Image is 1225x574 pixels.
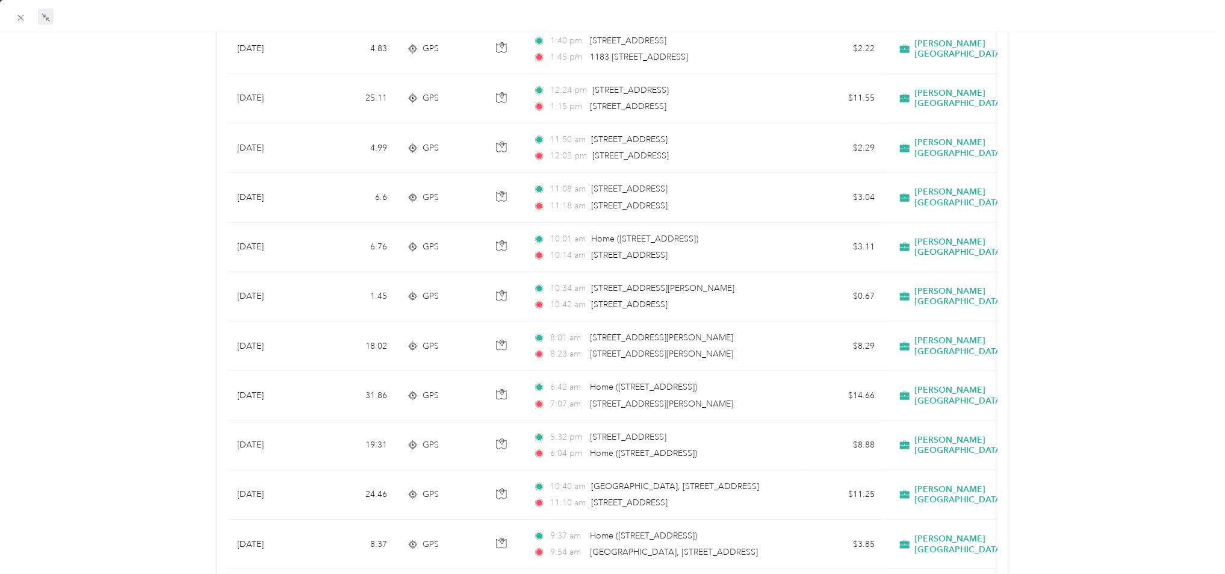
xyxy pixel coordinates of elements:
span: GPS [423,240,439,254]
td: [DATE] [228,223,318,272]
td: [DATE] [228,421,318,470]
span: Home ([STREET_ADDRESS]) [591,531,698,541]
span: 10:42 am [550,298,586,311]
td: 31.86 [318,371,397,420]
span: 6:04 pm [550,447,585,460]
td: 6.6 [318,173,397,222]
span: [STREET_ADDRESS] [591,299,668,310]
span: [STREET_ADDRESS] [592,85,669,95]
td: [DATE] [228,322,318,371]
span: GPS [423,92,439,105]
td: [DATE] [228,272,318,322]
span: 9:37 am [550,529,585,543]
td: 24.46 [318,470,397,520]
td: 6.76 [318,223,397,272]
span: [GEOGRAPHIC_DATA], [STREET_ADDRESS] [591,547,758,557]
span: 10:14 am [550,249,586,262]
span: Home ([STREET_ADDRESS]) [591,382,698,392]
span: [PERSON_NAME] [GEOGRAPHIC_DATA] [915,88,1028,109]
span: 12:24 pm [550,84,587,97]
span: [STREET_ADDRESS] [592,151,669,161]
td: $8.88 [801,421,885,470]
td: $2.22 [801,25,885,74]
span: [PERSON_NAME] [GEOGRAPHIC_DATA] [915,237,1028,258]
span: [STREET_ADDRESS] [591,201,668,211]
span: GPS [423,538,439,551]
span: 10:34 am [550,282,586,295]
iframe: Everlance-gr Chat Button Frame [1158,507,1225,574]
span: [PERSON_NAME] [GEOGRAPHIC_DATA] [915,534,1028,555]
td: [DATE] [228,25,318,74]
span: 11:08 am [550,182,586,196]
td: $11.55 [801,74,885,123]
td: 1.45 [318,272,397,322]
span: 11:18 am [550,199,586,213]
span: [STREET_ADDRESS][PERSON_NAME] [591,283,734,293]
span: GPS [423,142,439,155]
span: GPS [423,290,439,303]
span: [STREET_ADDRESS][PERSON_NAME] [591,399,734,409]
span: [STREET_ADDRESS] [591,432,667,442]
span: 6:42 am [550,381,585,394]
td: 8.37 [318,520,397,569]
span: [STREET_ADDRESS] [591,184,668,194]
span: 5:32 pm [550,431,585,444]
td: [DATE] [228,470,318,520]
td: 19.31 [318,421,397,470]
span: [PERSON_NAME] [GEOGRAPHIC_DATA] [915,286,1028,307]
span: [PERSON_NAME] [GEOGRAPHIC_DATA] [915,385,1028,406]
span: [PERSON_NAME] [GEOGRAPHIC_DATA] [915,435,1028,456]
span: Home ([STREET_ADDRESS]) [591,234,698,244]
span: GPS [423,191,439,204]
span: 10:40 am [550,480,586,493]
td: 4.99 [318,123,397,173]
span: [PERSON_NAME] [GEOGRAPHIC_DATA] [915,39,1028,60]
span: GPS [423,340,439,353]
td: [DATE] [228,173,318,222]
td: 4.83 [318,25,397,74]
span: [STREET_ADDRESS] [591,498,668,508]
span: 1:40 pm [550,34,585,48]
span: [STREET_ADDRESS] [591,101,667,111]
span: [PERSON_NAME] [GEOGRAPHIC_DATA] [915,137,1028,158]
span: 7:07 am [550,398,585,411]
span: 1:15 pm [550,100,585,113]
span: [PERSON_NAME] [GEOGRAPHIC_DATA] [915,335,1028,357]
td: [DATE] [228,520,318,569]
td: [DATE] [228,123,318,173]
td: $0.67 [801,272,885,322]
td: $8.29 [801,322,885,371]
td: 18.02 [318,322,397,371]
span: 12:02 pm [550,149,587,163]
span: GPS [423,42,439,55]
span: 11:10 am [550,496,586,510]
span: [STREET_ADDRESS] [591,250,668,260]
span: [PERSON_NAME] [GEOGRAPHIC_DATA] [915,187,1028,208]
span: 8:01 am [550,331,585,345]
td: [DATE] [228,74,318,123]
span: [PERSON_NAME] [GEOGRAPHIC_DATA] [915,484,1028,505]
td: [DATE] [228,371,318,420]
span: GPS [423,389,439,402]
td: $3.11 [801,223,885,272]
td: $11.25 [801,470,885,520]
span: 8:23 am [550,348,585,361]
span: Home ([STREET_ADDRESS]) [591,448,698,458]
span: 1:45 pm [550,51,585,64]
span: [STREET_ADDRESS] [591,134,668,145]
td: $3.04 [801,173,885,222]
td: $14.66 [801,371,885,420]
span: [STREET_ADDRESS][PERSON_NAME] [591,332,734,343]
span: GPS [423,488,439,501]
span: 1183 [STREET_ADDRESS] [591,52,689,62]
span: [GEOGRAPHIC_DATA], [STREET_ADDRESS] [591,481,759,491]
td: 25.11 [318,74,397,123]
td: $2.29 [801,123,885,173]
span: 10:01 am [550,232,586,246]
span: 9:54 am [550,546,585,559]
td: $3.85 [801,520,885,569]
span: GPS [423,438,439,452]
span: [STREET_ADDRESS] [591,36,667,46]
span: [STREET_ADDRESS][PERSON_NAME] [591,349,734,359]
span: 11:50 am [550,133,586,146]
